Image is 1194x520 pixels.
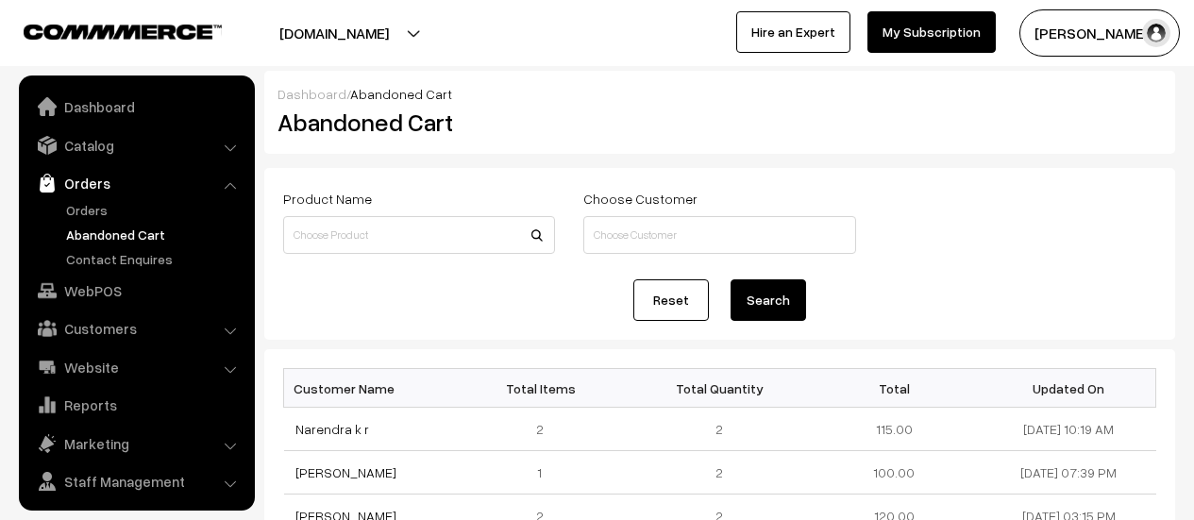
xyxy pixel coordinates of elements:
[284,369,459,408] th: Customer Name
[24,25,222,39] img: COMMMERCE
[458,369,632,408] th: Total Items
[24,464,248,498] a: Staff Management
[982,408,1156,451] td: [DATE] 10:19 AM
[277,108,553,137] h2: Abandoned Cart
[982,369,1156,408] th: Updated On
[24,128,248,162] a: Catalog
[24,166,248,200] a: Orders
[295,464,396,480] a: [PERSON_NAME]
[24,311,248,345] a: Customers
[24,427,248,461] a: Marketing
[632,408,807,451] td: 2
[277,86,346,102] a: Dashboard
[24,388,248,422] a: Reports
[61,200,248,220] a: Orders
[632,369,807,408] th: Total Quantity
[24,350,248,384] a: Website
[458,408,632,451] td: 2
[583,216,855,254] input: Choose Customer
[982,451,1156,495] td: [DATE] 07:39 PM
[731,279,806,321] button: Search
[213,9,455,57] button: [DOMAIN_NAME]
[24,274,248,308] a: WebPOS
[283,216,555,254] input: Choose Product
[1142,19,1170,47] img: user
[350,86,452,102] span: Abandoned Cart
[61,225,248,244] a: Abandoned Cart
[867,11,996,53] a: My Subscription
[24,19,189,42] a: COMMMERCE
[277,84,1162,104] div: /
[283,189,372,209] label: Product Name
[61,249,248,269] a: Contact Enquires
[295,421,369,437] a: Narendra k r
[736,11,850,53] a: Hire an Expert
[807,408,982,451] td: 115.00
[583,189,698,209] label: Choose Customer
[632,451,807,495] td: 2
[633,279,709,321] a: Reset
[807,451,982,495] td: 100.00
[807,369,982,408] th: Total
[1019,9,1180,57] button: [PERSON_NAME]
[458,451,632,495] td: 1
[24,90,248,124] a: Dashboard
